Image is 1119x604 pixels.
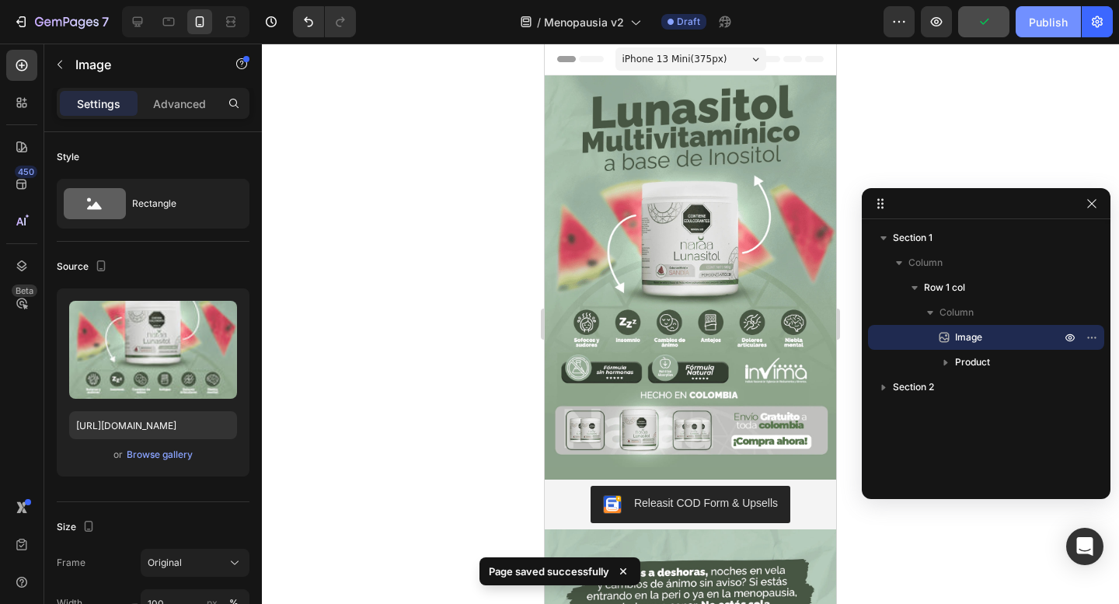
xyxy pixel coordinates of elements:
[6,6,116,37] button: 7
[924,280,965,295] span: Row 1 col
[893,379,934,395] span: Section 2
[677,15,700,29] span: Draft
[132,186,227,222] div: Rectangle
[1029,14,1068,30] div: Publish
[102,12,109,31] p: 7
[293,6,356,37] div: Undo/Redo
[1066,528,1103,565] div: Open Intercom Messenger
[113,445,123,464] span: or
[537,14,541,30] span: /
[57,517,98,538] div: Size
[939,305,974,320] span: Column
[77,96,120,112] p: Settings
[489,564,609,579] p: Page saved successfully
[141,549,249,577] button: Original
[1016,6,1081,37] button: Publish
[126,447,193,463] button: Browse gallery
[57,556,85,570] label: Frame
[57,150,79,164] div: Style
[15,166,37,178] div: 450
[69,301,237,399] img: preview-image
[57,257,110,278] div: Source
[127,448,193,462] div: Browse gallery
[12,285,37,297] div: Beta
[955,354,990,370] span: Product
[545,44,836,604] iframe: Design area
[148,556,182,570] span: Original
[955,330,982,345] span: Image
[908,255,943,271] span: Column
[75,55,207,74] p: Image
[544,14,624,30] span: Menopausia v2
[69,411,237,439] input: https://example.com/image.jpg
[153,96,206,112] p: Advanced
[893,230,932,246] span: Section 1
